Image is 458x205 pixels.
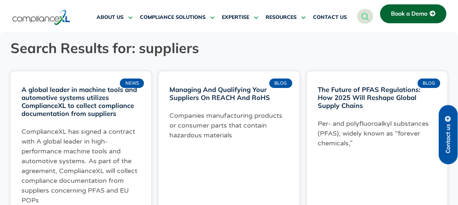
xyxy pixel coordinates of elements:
[266,9,306,26] a: RESOURCES
[445,124,451,153] span: Contact us
[313,9,347,26] a: CONTACT US
[418,79,441,88] div: Blog
[21,85,137,118] a: A global leader in machine tools and automotive systems utilizes ComplianceXL to collect complian...
[12,9,70,26] img: logo-one.svg
[222,14,249,21] span: EXPERTISE
[169,111,289,140] p: Companies manufacturing products or consumer parts that contain hazardous materials
[140,9,215,26] a: COMPLIANCE SOLUTIONS
[318,85,420,110] a: The Future of PFAS Regulations: How 2025 Will Reshape Global Supply Chains
[222,9,258,26] a: EXPERTISE
[357,9,373,24] a: navsearch-button
[439,105,458,164] a: Contact us
[318,119,437,148] p: Per- and polyfluoroalkyl substances (PFAS), widely known as “forever chemicals,”
[380,4,446,23] a: Book a Demo
[97,9,133,26] a: ABOUT US
[11,39,448,57] h1: Search Results for: suppliers
[120,79,144,88] div: News
[169,85,270,102] a: Managing And Qualifying Your Suppliers On REACH And RoHS
[140,14,205,21] span: COMPLIANCE SOLUTIONS
[391,11,427,17] span: Book a Demo
[97,14,124,21] span: ABOUT US
[313,14,347,21] span: CONTACT US
[266,14,297,21] span: RESOURCES
[269,79,292,88] div: Blog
